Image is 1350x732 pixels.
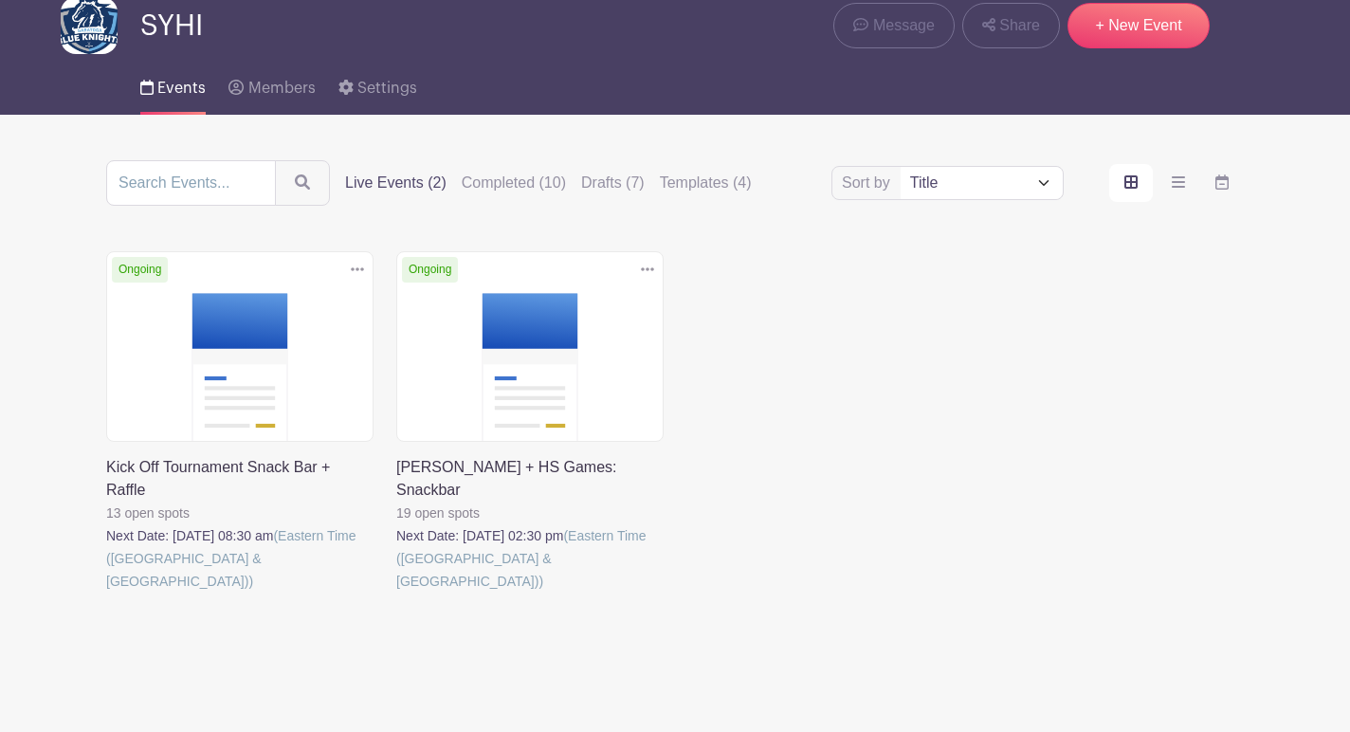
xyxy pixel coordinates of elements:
a: Members [228,54,315,115]
div: order and view [1109,164,1244,202]
span: Members [248,81,316,96]
span: Message [873,14,935,37]
div: filters [345,172,752,194]
a: Events [140,54,206,115]
a: Settings [338,54,417,115]
label: Live Events (2) [345,172,447,194]
span: SYHI [140,10,203,42]
span: Events [157,81,206,96]
input: Search Events... [106,160,276,206]
a: + New Event [1067,3,1210,48]
a: Message [833,3,954,48]
a: Share [962,3,1060,48]
label: Sort by [842,172,896,194]
label: Templates (4) [660,172,752,194]
label: Completed (10) [462,172,566,194]
span: Share [999,14,1040,37]
label: Drafts (7) [581,172,645,194]
span: Settings [357,81,417,96]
